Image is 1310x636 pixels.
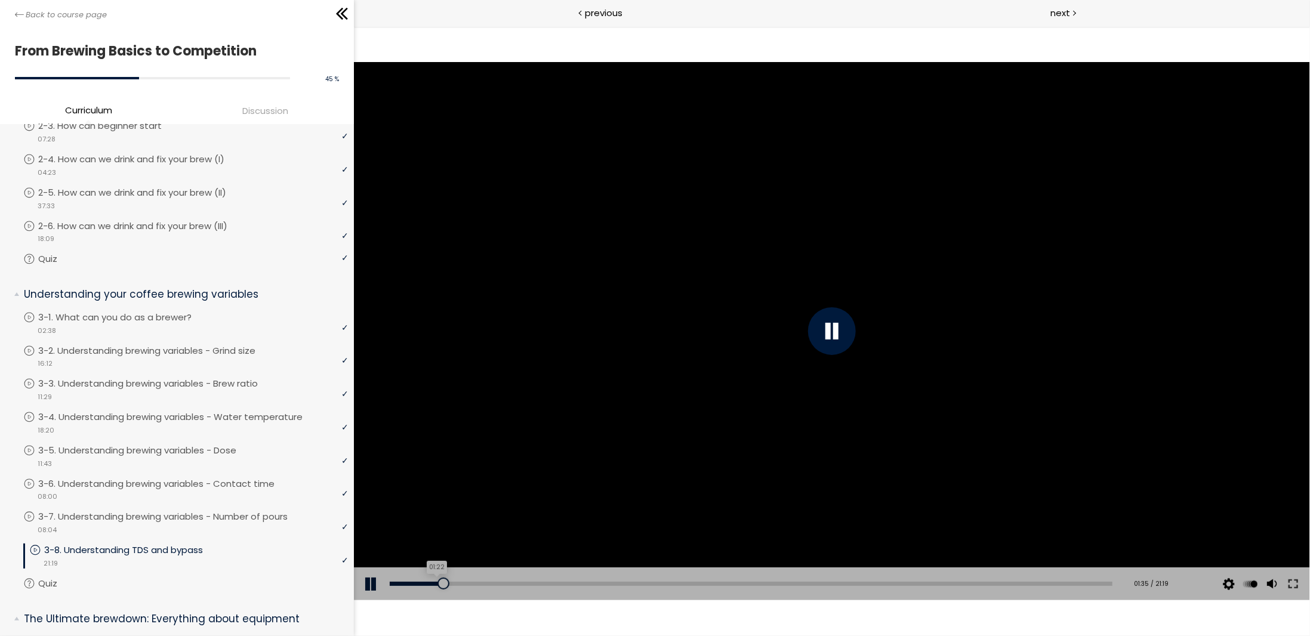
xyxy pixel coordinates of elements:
[38,201,55,211] span: 37:33
[38,392,52,402] span: 11:29
[886,541,907,575] div: Change playback rate
[38,377,282,390] p: 3-3. Understanding brewing variables - Brew ratio
[38,359,53,369] span: 16:12
[24,612,339,626] p: The Ultimate brewdown: Everything about equipment
[38,410,326,424] p: 3-4. Understanding brewing variables - Water temperature
[38,477,298,490] p: 3-6. Understanding brewing variables - Contact time
[38,525,57,535] span: 08:04
[38,186,250,199] p: 2-5. How can we drink and fix your brew (II)
[887,541,905,575] button: Play back rate
[1050,6,1070,20] span: next
[38,344,279,357] p: 3-2. Understanding brewing variables - Grind size
[15,9,107,21] a: Back to course page
[38,326,56,336] span: 02:38
[242,104,288,118] span: Discussion
[909,541,927,575] button: Volume
[38,252,81,265] p: Quiz
[24,287,339,302] p: Understanding your coffee brewing variables
[38,444,260,457] p: 3-5. Understanding brewing variables - Dose
[15,40,333,62] h1: From Brewing Basics to Competition
[44,558,58,569] span: 21:19
[73,535,93,548] div: 01:22
[38,311,215,324] p: 3-1. What can you do as a brewer?
[38,577,81,590] p: Quiz
[585,6,622,20] span: previous
[38,459,52,469] span: 11:43
[38,220,251,233] p: 2-6. How can we drink and fix your brew (III)
[38,119,186,132] p: 2-3. How can beginner start
[325,75,339,84] span: 45 %
[38,510,312,523] p: 3-7. Understanding brewing variables - Number of pours
[38,168,56,178] span: 04:23
[65,103,112,117] span: Curriculum
[769,553,815,563] div: 01:35 / 21:19
[38,153,248,166] p: 2-4. How can we drink and fix your brew (I)
[38,234,54,244] span: 18:09
[44,544,227,557] p: 3-8. Understanding TDS and bypass
[38,425,54,436] span: 18:20
[38,492,57,502] span: 08:00
[866,541,884,575] button: Video quality
[26,9,107,21] span: Back to course page
[38,134,56,144] span: 07:28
